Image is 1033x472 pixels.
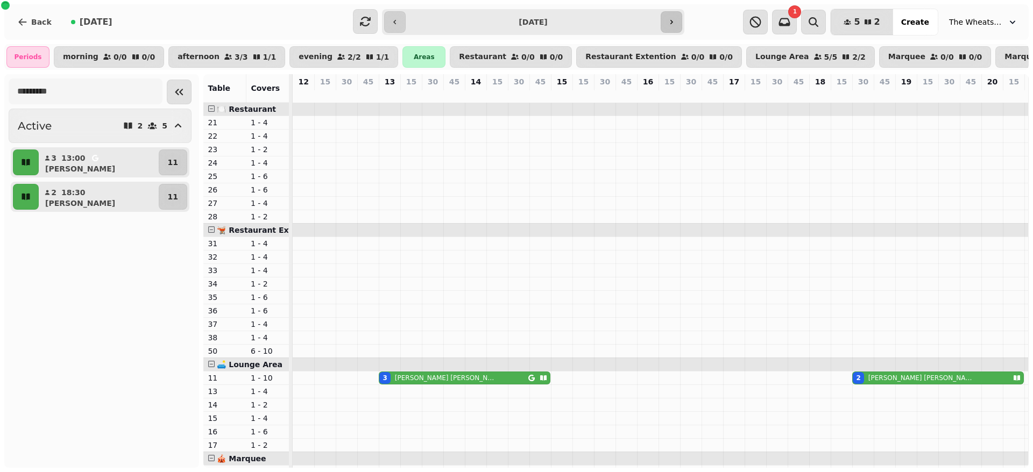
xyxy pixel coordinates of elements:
p: 45 [707,76,718,87]
p: 17 [208,440,242,450]
p: 15 [578,76,589,87]
p: 6 - 10 [251,346,285,356]
p: 0 [321,89,329,100]
p: 0 [988,89,996,100]
p: 24 [208,158,242,168]
p: 30 [600,76,610,87]
p: 1 - 4 [251,117,285,128]
span: 🫕 Restaurant Extention [217,226,319,234]
span: 🍽️ Restaurant [217,105,276,113]
p: [PERSON_NAME] [45,163,115,174]
p: 45 [794,76,804,87]
span: Table [208,84,230,92]
p: 0 [557,89,566,100]
p: 50 [208,346,242,356]
div: Areas [402,46,445,68]
p: 0 [945,89,953,100]
p: 1 - 4 [251,238,285,249]
p: 0 [471,89,480,100]
p: 30 [772,76,782,87]
p: 32 [208,252,242,262]
p: 0 / 0 [969,53,982,61]
span: Covers [251,84,280,92]
p: 5 [162,122,167,130]
p: 12 [298,76,308,87]
p: 0 [342,89,351,100]
button: Back [9,9,60,35]
p: 0 [816,89,824,100]
button: Create [893,9,938,35]
button: 11 [159,184,187,210]
p: 18 [815,76,825,87]
button: Restaurant Extention0/00/0 [576,46,742,68]
button: 218:30[PERSON_NAME] [41,184,157,210]
p: 35 [208,292,242,303]
p: 21 [208,117,242,128]
p: 11 [208,373,242,383]
p: Lounge Area [755,53,809,61]
p: 0 / 0 [691,53,705,61]
p: 15 [492,76,503,87]
span: 🛋️ Lounge Area [217,360,282,369]
p: 30 [428,76,438,87]
button: 11 [159,149,187,175]
p: 0 [665,89,674,100]
p: 14 [208,399,242,410]
p: 1 - 6 [251,426,285,437]
p: 0 / 0 [940,53,954,61]
p: 1 - 6 [251,305,285,316]
p: 1 - 2 [251,278,285,289]
p: 45 [363,76,373,87]
p: 2 [859,89,867,100]
p: [PERSON_NAME] [45,198,115,209]
button: afternoon3/31/1 [168,46,285,68]
p: 1 - 4 [251,131,285,141]
p: 30 [686,76,696,87]
p: 3 [51,153,57,163]
p: 23 [208,144,242,155]
p: 0 [493,89,501,100]
p: 30 [944,76,954,87]
p: 33 [208,265,242,276]
p: 13:00 [61,153,86,163]
p: 1 - 4 [251,413,285,424]
p: 45 [449,76,459,87]
p: 1 - 6 [251,184,285,195]
p: 0 [837,89,846,100]
p: 0 [708,89,717,100]
p: 0 [794,89,803,100]
p: 22 [208,131,242,141]
span: 1 [793,9,797,15]
p: 1 - 4 [251,265,285,276]
p: 19 [901,76,911,87]
p: 1 - 4 [251,158,285,168]
p: 0 [902,89,910,100]
p: 3 [385,89,394,100]
p: 1 - 2 [251,144,285,155]
p: 5 / 5 [824,53,838,61]
p: 0 [687,89,695,100]
p: Restaurant [459,53,506,61]
p: 2 [138,122,143,130]
p: [PERSON_NAME] [PERSON_NAME] [395,374,495,382]
p: 16 [643,76,653,87]
button: [DATE] [62,9,121,35]
p: 1 / 1 [376,53,390,61]
p: 0 [428,89,437,100]
p: 0 [299,89,308,100]
p: 37 [208,319,242,330]
span: 5 [854,18,860,26]
span: The Wheatsheaf [949,17,1003,27]
p: 2 / 2 [852,53,866,61]
p: 1 - 10 [251,373,285,383]
p: 14 [471,76,481,87]
button: morning0/00/0 [54,46,164,68]
p: 1 - 4 [251,332,285,343]
p: morning [63,53,98,61]
p: 31 [208,238,242,249]
button: Collapse sidebar [167,80,192,104]
p: 20 [987,76,997,87]
span: Back [31,18,52,26]
p: 0 [536,89,544,100]
p: 13 [385,76,395,87]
